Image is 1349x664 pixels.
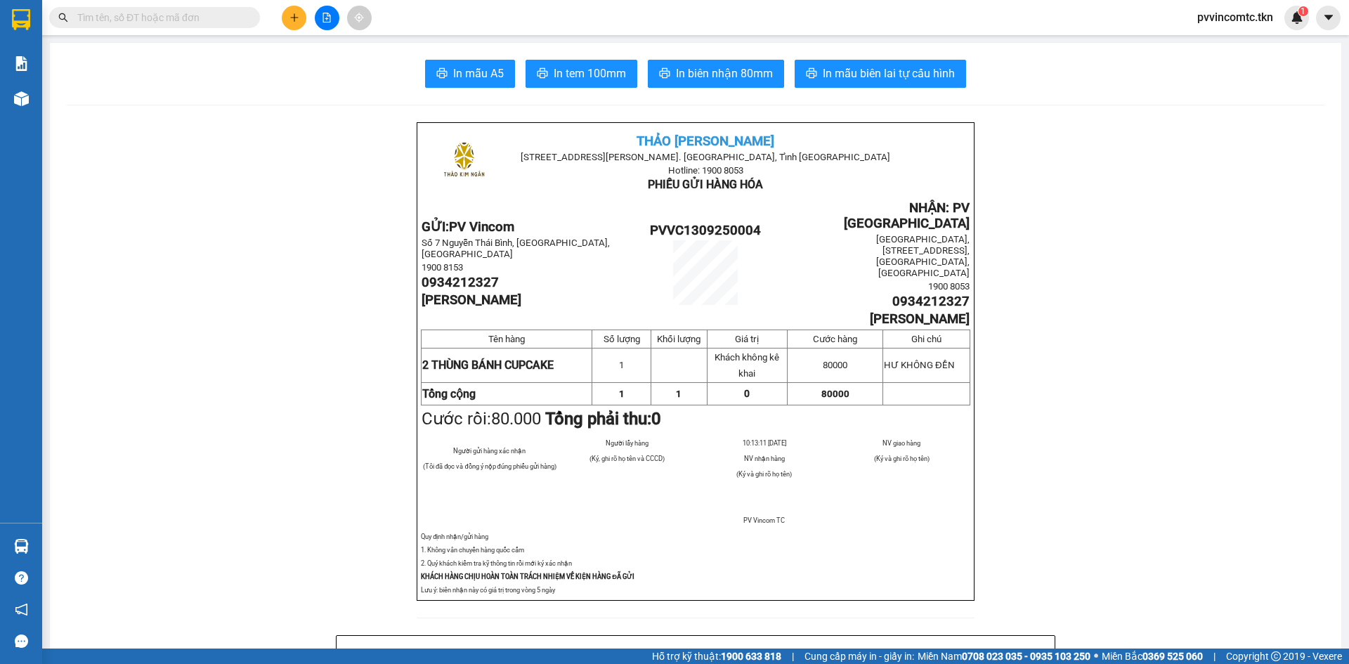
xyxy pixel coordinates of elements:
span: pvvincomtc.tkn [1186,8,1284,26]
span: 1 [619,389,625,399]
button: aim [347,6,372,30]
span: 0 [744,388,750,399]
span: 0934212327 [422,275,499,290]
span: 1900 8053 [928,281,970,292]
span: | [1213,649,1216,664]
span: notification [15,603,28,616]
span: Hotline: 1900 8053 [668,165,743,176]
strong: GỬI: [422,219,514,235]
span: aim [354,13,364,22]
button: printerIn mẫu biên lai tự cấu hình [795,60,966,88]
span: (Ký và ghi rõ họ tên) [874,455,930,462]
span: Ghi chú [911,334,941,344]
img: warehouse-icon [14,91,29,106]
span: In mẫu A5 [453,65,504,82]
span: PV Vincom [449,219,514,235]
span: 2. Quý khách kiểm tra kỹ thông tin rồi mới ký xác nhận [421,559,572,567]
img: logo [429,127,499,197]
span: HƯ KHÔNG ĐỀN [884,360,955,370]
span: Số 7 Nguyễn Thái Bình, [GEOGRAPHIC_DATA], [GEOGRAPHIC_DATA] [422,237,610,259]
strong: KHÁCH HÀNG CHỊU HOÀN TOÀN TRÁCH NHIỆM VỀ KIỆN HÀNG ĐÃ GỬI [421,573,634,580]
span: (Tôi đã đọc và đồng ý nộp đúng phiếu gửi hàng) [423,462,556,470]
span: [PERSON_NAME] [422,292,521,308]
span: message [15,634,28,648]
span: 0934212327 [892,294,970,309]
span: 80.000 [491,409,541,429]
span: printer [537,67,548,81]
span: THẢO [PERSON_NAME] [637,134,774,149]
span: 1 [676,389,682,399]
button: file-add [315,6,339,30]
span: ⚪️ [1094,653,1098,659]
span: [PERSON_NAME] [870,311,970,327]
span: NV giao hàng [882,439,920,447]
span: NV nhận hàng [744,455,785,462]
span: Cước hàng [813,334,857,344]
button: caret-down [1316,6,1341,30]
span: Khối lượng [657,334,700,344]
strong: Tổng cộng [422,387,476,401]
span: question-circle [15,571,28,585]
img: solution-icon [14,56,29,71]
span: Hỗ trợ kỹ thuật: [652,649,781,664]
span: PHIẾU GỬI HÀNG HÓA [648,178,763,191]
span: 0 [651,409,661,429]
span: Miền Nam [918,649,1090,664]
span: Quy định nhận/gửi hàng [421,533,488,540]
span: 10:13:11 [DATE] [743,439,786,447]
span: Số lượng [604,334,640,344]
span: Lưu ý: biên nhận này có giá trị trong vòng 5 ngày [421,586,555,594]
span: Giá trị [735,334,759,344]
span: printer [659,67,670,81]
span: Tên hàng [488,334,525,344]
span: search [58,13,68,22]
button: plus [282,6,306,30]
span: file-add [322,13,332,22]
span: (Ký, ghi rõ họ tên và CCCD) [589,455,665,462]
strong: Tổng phải thu: [545,409,661,429]
span: 80000 [823,360,847,370]
span: [STREET_ADDRESS][PERSON_NAME]. [GEOGRAPHIC_DATA], Tỉnh [GEOGRAPHIC_DATA] [521,152,890,162]
strong: 0369 525 060 [1142,651,1203,662]
span: 1. Không vân chuyển hàng quốc cấm [421,546,524,554]
span: Miền Bắc [1102,649,1203,664]
span: Cước rồi: [422,409,661,429]
span: Người gửi hàng xác nhận [453,447,526,455]
span: printer [436,67,448,81]
span: plus [289,13,299,22]
img: logo-vxr [12,9,30,30]
span: 1900 8153 [422,262,463,273]
input: Tìm tên, số ĐT hoặc mã đơn [77,10,243,25]
span: In tem 100mm [554,65,626,82]
img: icon-new-feature [1291,11,1303,24]
span: caret-down [1322,11,1335,24]
span: (Ký và ghi rõ họ tên) [736,470,792,478]
span: printer [806,67,817,81]
span: copyright [1271,651,1281,661]
span: Người lấy hàng [606,439,649,447]
button: printerIn mẫu A5 [425,60,515,88]
span: Cung cấp máy in - giấy in: [804,649,914,664]
span: In biên nhận 80mm [676,65,773,82]
span: PV Vincom TC [743,516,785,524]
span: NHẬN: PV [GEOGRAPHIC_DATA] [844,200,970,231]
img: warehouse-icon [14,539,29,554]
span: 2 THÙNG BÁNH CUPCAKE [422,358,554,372]
strong: 0708 023 035 - 0935 103 250 [962,651,1090,662]
sup: 1 [1298,6,1308,16]
button: printerIn biên nhận 80mm [648,60,784,88]
span: In mẫu biên lai tự cấu hình [823,65,955,82]
span: 1 [1301,6,1305,16]
strong: 1900 633 818 [721,651,781,662]
span: 1 [619,360,624,370]
span: | [792,649,794,664]
span: Khách không kê khai [715,352,779,379]
span: PVVC1309250004 [650,223,761,238]
span: [GEOGRAPHIC_DATA], [STREET_ADDRESS], [GEOGRAPHIC_DATA], [GEOGRAPHIC_DATA] [876,234,970,278]
button: printerIn tem 100mm [526,60,637,88]
span: 80000 [821,389,849,399]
